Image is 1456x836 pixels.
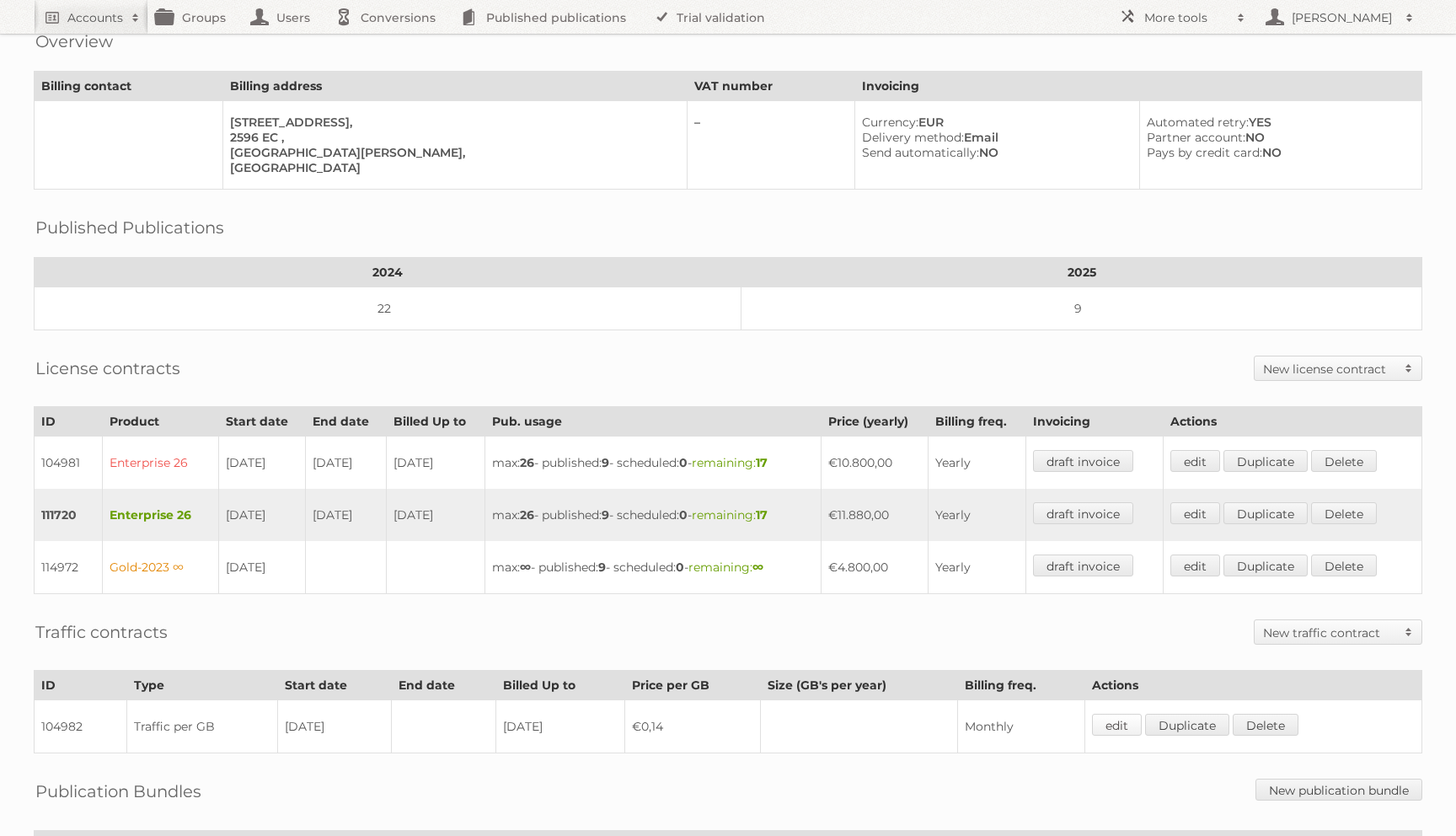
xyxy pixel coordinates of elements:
[957,700,1084,753] td: Monthly
[1223,450,1308,472] a: Duplicate
[219,541,306,594] td: [DATE]
[1145,714,1229,736] a: Duplicate
[957,671,1084,700] th: Billing freq.
[1287,9,1397,26] h2: [PERSON_NAME]
[35,72,223,101] th: Billing contact
[1147,130,1408,145] div: NO
[1396,356,1421,380] span: Toggle
[35,215,224,240] h2: Published Publications
[219,437,306,490] td: [DATE]
[1033,450,1133,472] a: draft invoice
[35,437,103,490] td: 104981
[822,541,929,594] td: €4.800,00
[35,29,113,54] h2: Overview
[929,541,1026,594] td: Yearly
[1255,620,1421,644] a: New traffic contract
[1233,714,1298,736] a: Delete
[1170,450,1220,472] a: edit
[679,507,688,522] strong: 0
[929,489,1026,541] td: Yearly
[386,407,484,437] th: Billed Up to
[484,541,822,594] td: max: - published: - scheduled: -
[520,560,531,575] strong: ∞
[35,258,741,287] th: 2024
[1092,714,1142,736] a: edit
[35,489,103,541] td: 111720
[230,160,672,175] div: [GEOGRAPHIC_DATA]
[1144,9,1228,26] h2: More tools
[102,489,218,541] td: Enterprise 26
[862,145,1126,160] div: NO
[35,700,127,753] td: 104982
[102,437,218,490] td: Enterprise 26
[35,407,103,437] th: ID
[822,407,929,437] th: Price (yearly)
[741,258,1422,287] th: 2025
[391,671,495,700] th: End date
[624,671,760,700] th: Price per GB
[676,560,684,575] strong: 0
[1311,555,1377,576] a: Delete
[230,145,672,160] div: [GEOGRAPHIC_DATA][PERSON_NAME],
[862,145,979,160] span: Send automatically:
[230,130,672,145] div: 2596 EC ,
[35,541,103,594] td: 114972
[67,9,123,26] h2: Accounts
[102,541,218,594] td: Gold-2023 ∞
[35,356,180,381] h2: License contracts
[741,287,1422,330] td: 9
[230,115,672,130] div: [STREET_ADDRESS],
[126,700,277,753] td: Traffic per GB
[687,101,854,190] td: –
[602,507,609,522] strong: 9
[688,560,763,575] span: remaining:
[822,437,929,490] td: €10.800,00
[929,407,1026,437] th: Billing freq.
[1026,407,1164,437] th: Invoicing
[386,437,484,490] td: [DATE]
[35,619,168,645] h2: Traffic contracts
[760,671,957,700] th: Size (GB's per year)
[277,700,391,753] td: [DATE]
[929,437,1026,490] td: Yearly
[1085,671,1422,700] th: Actions
[598,560,606,575] strong: 9
[1396,620,1421,644] span: Toggle
[306,437,386,490] td: [DATE]
[306,489,386,541] td: [DATE]
[1033,502,1133,524] a: draft invoice
[35,287,741,330] td: 22
[520,507,534,522] strong: 26
[692,507,768,522] span: remaining:
[1147,130,1245,145] span: Partner account:
[1223,555,1308,576] a: Duplicate
[484,489,822,541] td: max: - published: - scheduled: -
[1255,356,1421,380] a: New license contract
[756,507,768,522] strong: 17
[862,130,1126,145] div: Email
[1147,145,1408,160] div: NO
[1170,555,1220,576] a: edit
[520,455,534,470] strong: 26
[1255,779,1422,801] a: New publication bundle
[1223,502,1308,524] a: Duplicate
[306,407,386,437] th: End date
[752,560,763,575] strong: ∞
[277,671,391,700] th: Start date
[495,671,624,700] th: Billed Up to
[862,115,918,130] span: Currency:
[495,700,624,753] td: [DATE]
[219,489,306,541] td: [DATE]
[602,455,609,470] strong: 9
[102,407,218,437] th: Product
[1311,450,1377,472] a: Delete
[1311,502,1377,524] a: Delete
[1164,407,1422,437] th: Actions
[223,72,687,101] th: Billing address
[1263,624,1396,641] h2: New traffic contract
[756,455,768,470] strong: 17
[1033,555,1133,576] a: draft invoice
[35,671,127,700] th: ID
[386,489,484,541] td: [DATE]
[862,130,964,145] span: Delivery method:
